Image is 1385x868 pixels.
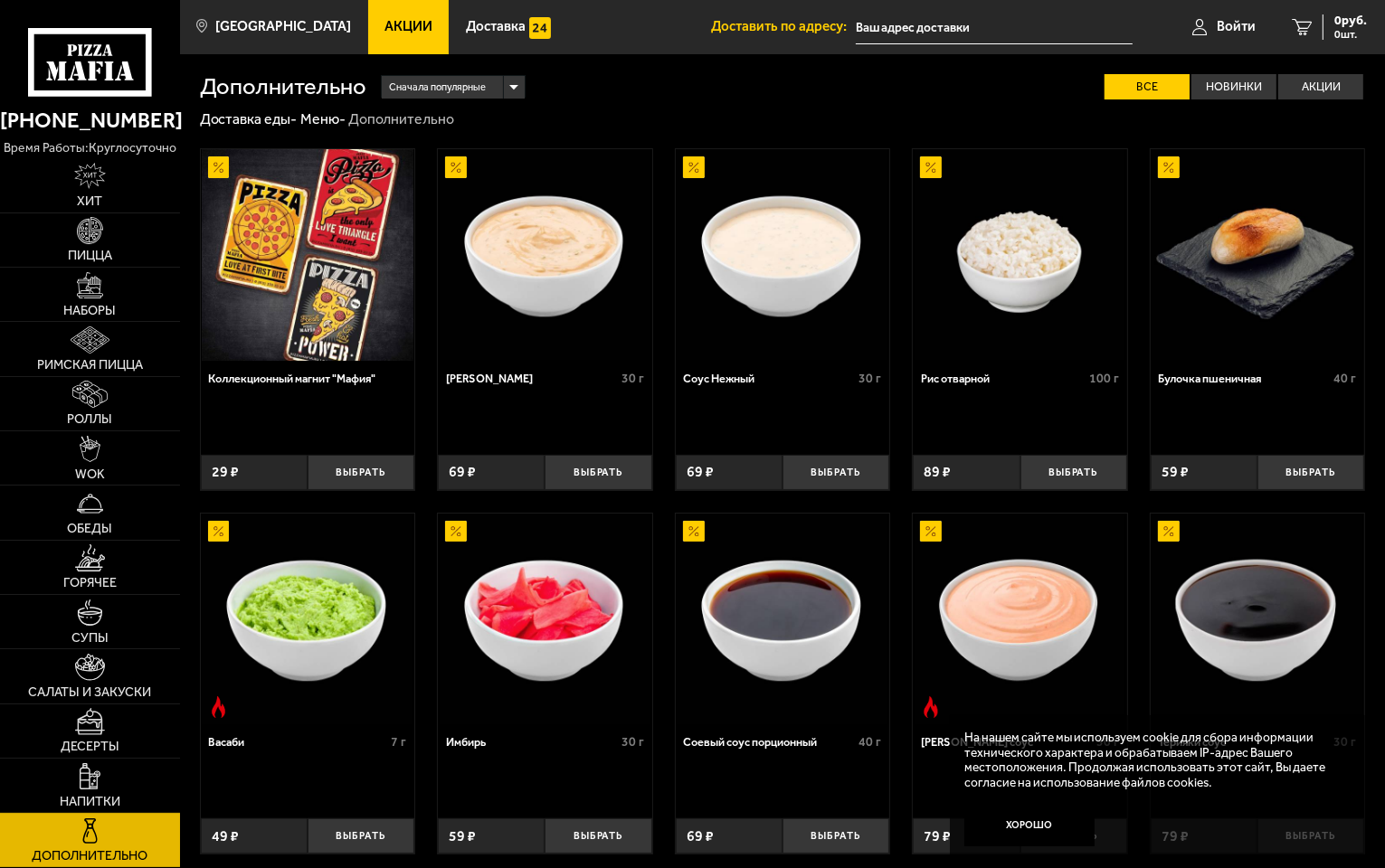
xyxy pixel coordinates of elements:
[202,514,413,725] img: Васаби
[687,829,714,844] span: 69 ₽
[921,735,1092,749] div: [PERSON_NAME] соус
[687,465,714,479] span: 69 ₽
[1105,74,1190,100] label: Все
[676,514,890,725] a: АкционныйСоевый соус порционный
[859,371,882,386] span: 30 г
[783,818,889,854] button: Выбрать
[308,818,414,854] button: Выбрать
[300,110,346,127] a: Меню-
[212,465,239,479] span: 29 ₽
[1162,465,1189,479] span: 59 ₽
[68,413,113,426] span: Роллы
[913,149,1127,361] a: АкционныйРис отварной
[621,371,644,386] span: 30 г
[1151,514,1365,725] a: АкционныйТерияки соус
[677,514,888,725] img: Соевый соус порционный
[856,11,1133,44] input: Ваш адрес доставки
[676,149,890,361] a: АкционныйСоус Нежный
[63,577,117,590] span: Горячее
[208,372,402,385] div: Коллекционный магнит "Мафия"
[37,359,143,372] span: Римская пицца
[924,829,951,844] span: 79 ₽
[1217,20,1256,33] span: Войти
[545,818,651,854] button: Выбрать
[78,195,103,208] span: Хит
[201,514,415,725] a: АкционныйОстрое блюдоВасаби
[683,521,705,542] img: Акционный
[683,735,854,749] div: Соевый соус порционный
[208,735,386,749] div: Васаби
[1158,521,1180,542] img: Акционный
[915,514,1126,725] img: Спайси соус
[1334,29,1367,40] span: 0 шт.
[29,686,152,699] span: Салаты и закуски
[964,804,1095,847] button: Хорошо
[208,521,230,542] img: Акционный
[75,468,105,481] span: WOK
[783,455,889,490] button: Выбрать
[1152,514,1363,725] img: Терияки соус
[212,829,239,844] span: 49 ₽
[1334,14,1367,27] span: 0 руб.
[445,156,467,178] img: Акционный
[545,455,651,490] button: Выбрать
[1152,149,1363,361] img: Булочка пшеничная
[200,75,367,99] h1: Дополнительно
[445,521,467,542] img: Акционный
[1257,455,1364,490] button: Выбрать
[1158,372,1329,385] div: Булочка пшеничная
[1334,371,1357,386] span: 40 г
[440,149,651,361] img: Соус Деликатес
[33,850,148,863] span: Дополнительно
[529,17,551,39] img: 15daf4d41897b9f0e9f617042186c801.svg
[71,632,109,645] span: Супы
[389,74,486,101] span: Сначала популярные
[68,523,113,535] span: Обеды
[215,20,351,33] span: [GEOGRAPHIC_DATA]
[64,305,117,317] span: Наборы
[1151,149,1365,361] a: АкционныйБулочка пшеничная
[683,372,854,385] div: Соус Нежный
[449,465,476,479] span: 69 ₽
[200,110,298,127] a: Доставка еды-
[384,20,432,33] span: Акции
[920,156,942,178] img: Акционный
[920,521,942,542] img: Акционный
[466,20,526,33] span: Доставка
[348,110,454,129] div: Дополнительно
[1278,74,1363,100] label: Акции
[913,514,1127,725] a: АкционныйОстрое блюдоСпайси соус
[1158,156,1180,178] img: Акционный
[440,514,651,725] img: Имбирь
[915,149,1126,361] img: Рис отварной
[208,696,230,718] img: Острое блюдо
[924,465,951,479] span: 89 ₽
[921,372,1085,385] div: Рис отварной
[438,514,652,725] a: АкционныйИмбирь
[391,734,406,750] span: 7 г
[1191,74,1276,100] label: Новинки
[446,372,617,385] div: [PERSON_NAME]
[202,149,413,361] img: Коллекционный магнит "Мафия"
[711,20,856,33] span: Доставить по адресу:
[208,156,230,178] img: Акционный
[308,455,414,490] button: Выбрать
[60,796,120,808] span: Напитки
[446,735,617,749] div: Имбирь
[61,741,119,753] span: Десерты
[683,156,705,178] img: Акционный
[621,734,644,750] span: 30 г
[859,734,882,750] span: 40 г
[438,149,652,361] a: АкционныйСоус Деликатес
[1089,371,1119,386] span: 100 г
[677,149,888,361] img: Соус Нежный
[964,730,1340,789] p: На нашем сайте мы используем cookie для сбора информации технического характера и обрабатываем IP...
[449,829,476,844] span: 59 ₽
[68,250,112,262] span: Пицца
[201,149,415,361] a: АкционныйКоллекционный магнит "Мафия"
[1020,455,1127,490] button: Выбрать
[920,696,942,718] img: Острое блюдо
